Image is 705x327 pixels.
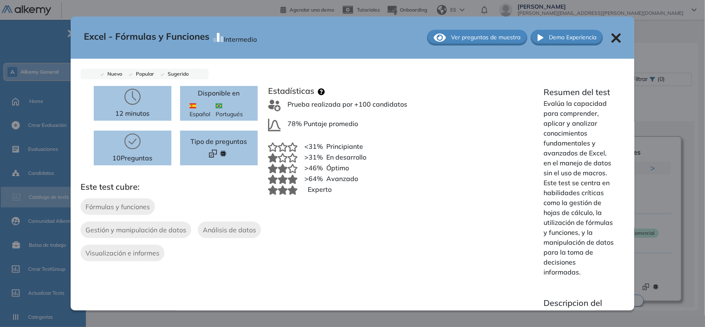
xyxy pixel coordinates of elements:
[216,103,222,108] img: BRA
[224,31,257,44] div: Intermedio
[81,182,262,192] h3: Este test cubre:
[304,164,323,172] span: >46%
[304,174,323,183] span: >64%
[326,164,349,172] span: Óptimo
[326,174,358,183] span: Avanzado
[85,248,159,258] span: Visualización e informes
[164,71,189,77] span: Sugerido
[544,86,615,98] p: Resumen del test
[268,86,314,96] h3: Estadísticas
[85,202,150,212] span: Fórmulas y funciones
[112,153,152,163] p: 10 Preguntas
[190,136,247,146] span: Tipo de preguntas
[216,101,248,119] span: Portugués
[287,99,407,112] span: Prueba realizada por +100 candidatos
[84,30,209,45] span: Excel - Fórmulas y Funciones
[304,142,323,150] span: <31%
[115,108,150,118] p: 12 minutos
[304,153,323,161] span: >31%
[219,150,227,158] img: Format test logo
[308,185,332,193] span: Experto
[544,297,615,322] p: Descripcion del test
[190,103,196,108] img: ESP
[104,71,122,77] span: Nuevo
[287,119,358,131] span: 78% Puntaje promedio
[198,88,240,98] p: Disponible en
[209,150,217,158] img: Format test logo
[85,225,186,235] span: Gestión y manipulación de datos
[133,71,154,77] span: Popular
[544,98,615,277] p: Evalúa la capacidad para comprender, aplicar y analizar conocimientos fundamentales y avanzados d...
[203,225,256,235] span: Análisis de datos
[190,101,216,119] span: Español
[326,142,363,150] span: Principiante
[549,33,596,42] span: Demo Experiencia
[451,33,521,42] span: Ver preguntas de muestra
[326,153,366,161] span: En desarrollo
